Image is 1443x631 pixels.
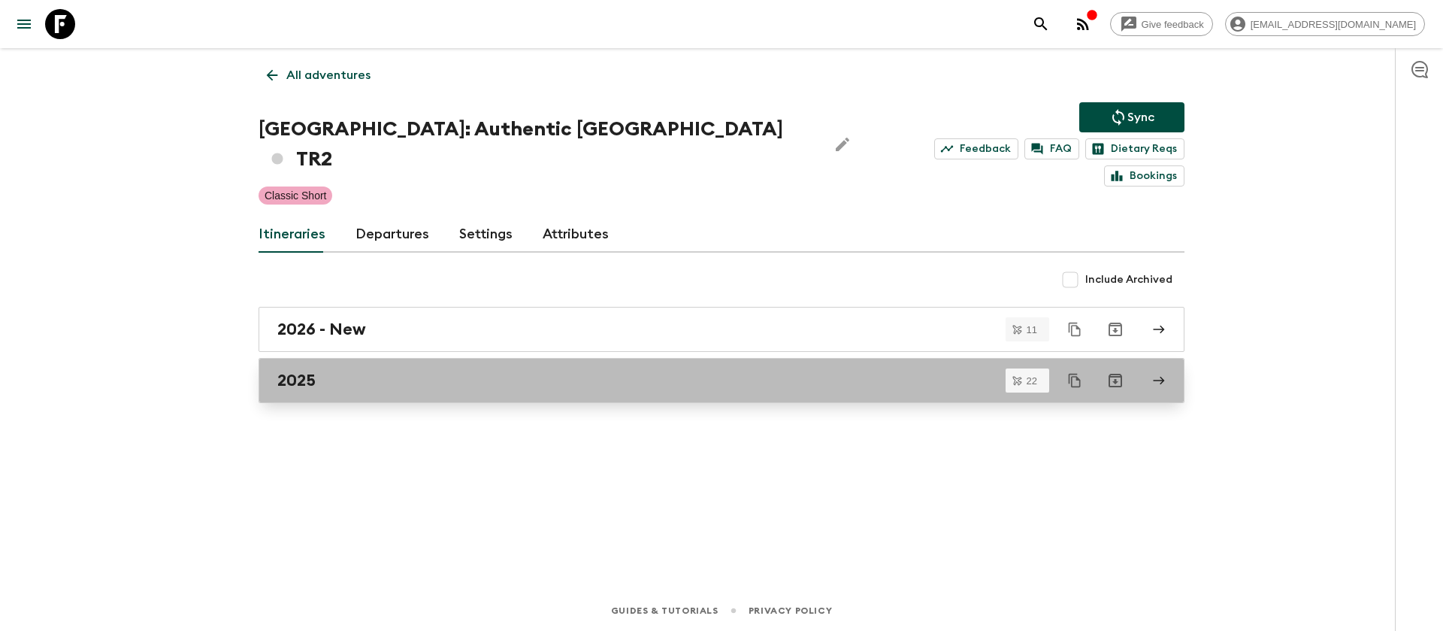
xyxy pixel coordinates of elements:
p: Classic Short [265,188,326,203]
button: Archive [1100,314,1130,344]
span: 11 [1018,325,1046,335]
a: 2026 - New [259,307,1184,352]
button: menu [9,9,39,39]
a: Dietary Reqs [1085,138,1184,159]
a: Feedback [934,138,1018,159]
a: Privacy Policy [749,602,832,619]
a: FAQ [1024,138,1079,159]
a: Attributes [543,217,609,253]
p: Sync [1127,108,1154,126]
a: All adventures [259,60,379,90]
span: Give feedback [1133,19,1212,30]
a: Departures [355,217,429,253]
a: Guides & Tutorials [611,602,718,619]
button: Duplicate [1061,367,1088,394]
a: Itineraries [259,217,325,253]
button: Archive [1100,366,1130,396]
div: [EMAIL_ADDRESS][DOMAIN_NAME] [1225,12,1425,36]
button: Edit Adventure Title [827,114,858,174]
a: Give feedback [1110,12,1213,36]
span: [EMAIL_ADDRESS][DOMAIN_NAME] [1242,19,1424,30]
a: Bookings [1104,165,1184,187]
span: 22 [1018,376,1046,386]
h2: 2025 [277,371,316,390]
button: Duplicate [1061,316,1088,343]
h2: 2026 - New [277,320,366,339]
a: Settings [459,217,513,253]
button: Sync adventure departures to the booking engine [1079,102,1184,132]
h1: [GEOGRAPHIC_DATA]: Authentic [GEOGRAPHIC_DATA] TR2 [259,114,815,174]
a: 2025 [259,358,1184,403]
p: All adventures [286,66,371,84]
button: search adventures [1026,9,1056,39]
span: Include Archived [1085,272,1172,287]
